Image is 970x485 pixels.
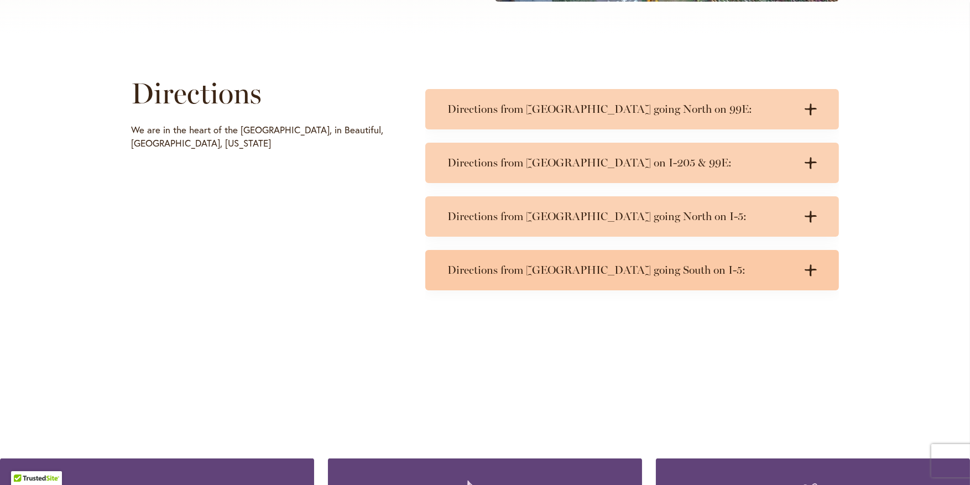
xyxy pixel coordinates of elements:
[131,155,393,349] iframe: Directions to Swan Island Dahlias
[425,250,839,290] summary: Directions from [GEOGRAPHIC_DATA] going South on I-5:
[425,196,839,237] summary: Directions from [GEOGRAPHIC_DATA] going North on I-5:
[447,263,795,277] h3: Directions from [GEOGRAPHIC_DATA] going South on I-5:
[131,77,393,110] h1: Directions
[425,143,839,183] summary: Directions from [GEOGRAPHIC_DATA] on I-205 & 99E:
[447,102,795,116] h3: Directions from [GEOGRAPHIC_DATA] going North on 99E:
[447,156,795,170] h3: Directions from [GEOGRAPHIC_DATA] on I-205 & 99E:
[131,123,393,150] p: We are in the heart of the [GEOGRAPHIC_DATA], in Beautiful, [GEOGRAPHIC_DATA], [US_STATE]
[425,89,839,129] summary: Directions from [GEOGRAPHIC_DATA] going North on 99E:
[447,210,795,223] h3: Directions from [GEOGRAPHIC_DATA] going North on I-5:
